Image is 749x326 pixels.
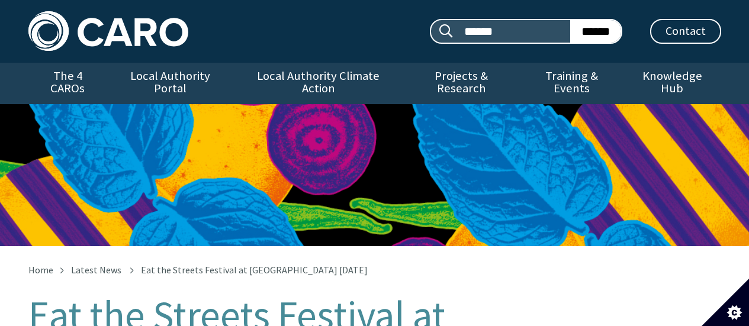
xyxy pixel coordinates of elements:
[71,264,121,276] a: Latest News
[28,11,188,51] img: Caro logo
[623,63,721,104] a: Knowledge Hub
[141,264,368,276] span: Eat the Streets Festival at [GEOGRAPHIC_DATA] [DATE]
[520,63,623,104] a: Training & Events
[28,63,107,104] a: The 4 CAROs
[702,279,749,326] button: Set cookie preferences
[28,264,53,276] a: Home
[403,63,520,104] a: Projects & Research
[650,19,721,44] a: Contact
[234,63,403,104] a: Local Authority Climate Action
[107,63,234,104] a: Local Authority Portal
